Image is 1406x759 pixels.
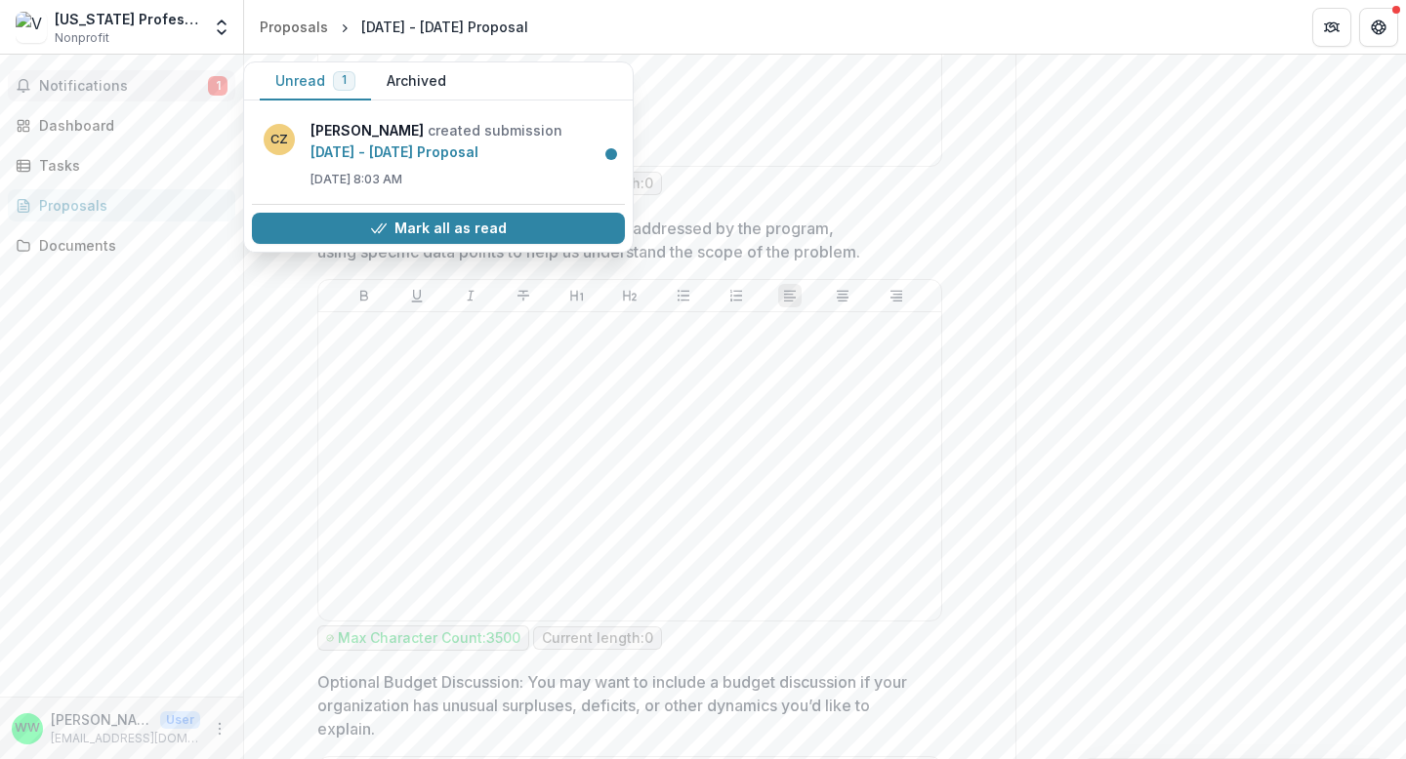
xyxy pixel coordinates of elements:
button: Open entity switcher [208,8,235,47]
p: [EMAIL_ADDRESS][DOMAIN_NAME] [51,730,200,747]
div: Documents [39,235,220,256]
button: Archived [371,62,462,100]
button: Strike [512,284,535,307]
a: [DATE] - [DATE] Proposal [310,143,478,160]
button: Notifications1 [8,70,235,101]
span: Notifications [39,78,208,95]
button: Ordered List [724,284,748,307]
div: Weiwei Wang [15,722,40,735]
p: [PERSON_NAME] [51,709,152,730]
img: Vermont Professionals of Color Network [16,12,47,43]
button: Underline [405,284,429,307]
a: Tasks [8,149,235,181]
button: Heading 1 [565,284,589,307]
button: Italicize [459,284,482,307]
span: 1 [342,73,347,87]
p: Max Character Count: 3500 [338,630,520,647]
div: [US_STATE] Professionals of Color Network [55,9,200,29]
a: Proposals [8,189,235,221]
a: Proposals [252,13,336,41]
p: Current length: 0 [542,630,653,647]
button: Bullet List [672,284,695,307]
div: Tasks [39,155,220,176]
button: Align Left [778,284,802,307]
div: Proposals [39,195,220,216]
button: More [208,717,231,740]
button: Partners [1312,8,1351,47]
p: Optional Budget Discussion: You may want to include a budget discussion if your organization has ... [317,670,930,740]
div: [DATE] - [DATE] Proposal [361,17,528,37]
button: Mark all as read [252,213,625,244]
button: Unread [260,62,371,100]
button: Heading 2 [618,284,641,307]
span: Nonprofit [55,29,109,47]
nav: breadcrumb [252,13,536,41]
a: Dashboard [8,109,235,141]
button: Align Center [831,284,854,307]
button: Get Help [1359,8,1398,47]
div: Proposals [260,17,328,37]
button: Align Right [885,284,908,307]
a: Documents [8,229,235,261]
p: created submission [310,120,613,163]
button: Bold [352,284,376,307]
span: 1 [208,76,227,96]
div: Dashboard [39,115,220,136]
p: User [160,711,200,729]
